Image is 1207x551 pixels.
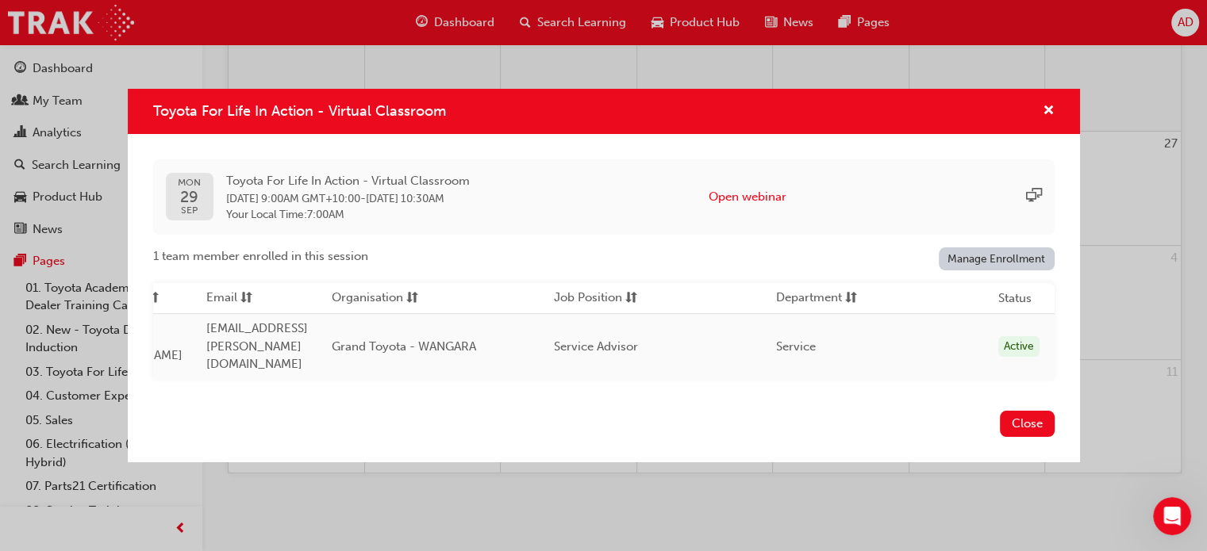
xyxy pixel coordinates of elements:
span: Job Position [554,289,622,308]
span: 29 [178,189,201,205]
span: Toyota For Life In Action - Virtual Classroom [153,102,446,120]
span: Organisation [332,289,403,308]
button: Emailsorting-icon [206,289,294,308]
button: cross-icon [1043,101,1055,121]
span: Your Local Time : 7:00AM [226,208,470,222]
span: Service Advisor [554,339,638,354]
span: [EMAIL_ADDRESS][PERSON_NAME][DOMAIN_NAME] [206,321,308,371]
iframe: Intercom live chat [1153,497,1191,535]
span: MON [178,178,201,188]
span: sorting-icon [845,289,857,308]
span: 1 team member enrolled in this session [153,247,368,266]
span: sorting-icon [240,289,252,308]
div: Active [998,336,1040,358]
span: sessionType_ONLINE_URL-icon [1026,188,1042,206]
span: Department [776,289,842,308]
span: Toyota For Life In Action - Virtual Classroom [226,172,470,190]
span: Grand Toyota - WANGARA [332,339,476,354]
button: Departmentsorting-icon [776,289,863,308]
th: Status [998,289,1032,308]
button: Organisationsorting-icon [332,289,419,308]
span: SEP [178,205,201,216]
span: sorting-icon [625,289,637,308]
span: cross-icon [1043,105,1055,119]
span: 29 Sep 2025 9:00AM GMT+10:00 [226,192,360,205]
span: Email [206,289,237,308]
button: Job Positionsorting-icon [554,289,641,308]
span: Service [776,339,816,354]
button: Close [1000,411,1055,437]
span: sorting-icon [406,289,418,308]
button: Open webinar [709,188,786,206]
span: 29 Sep 2025 10:30AM [366,192,444,205]
span: sorting-icon [147,289,159,308]
a: Manage Enrollment [939,247,1055,270]
div: Toyota For Life In Action - Virtual Classroom [128,89,1080,461]
div: - [226,172,470,222]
